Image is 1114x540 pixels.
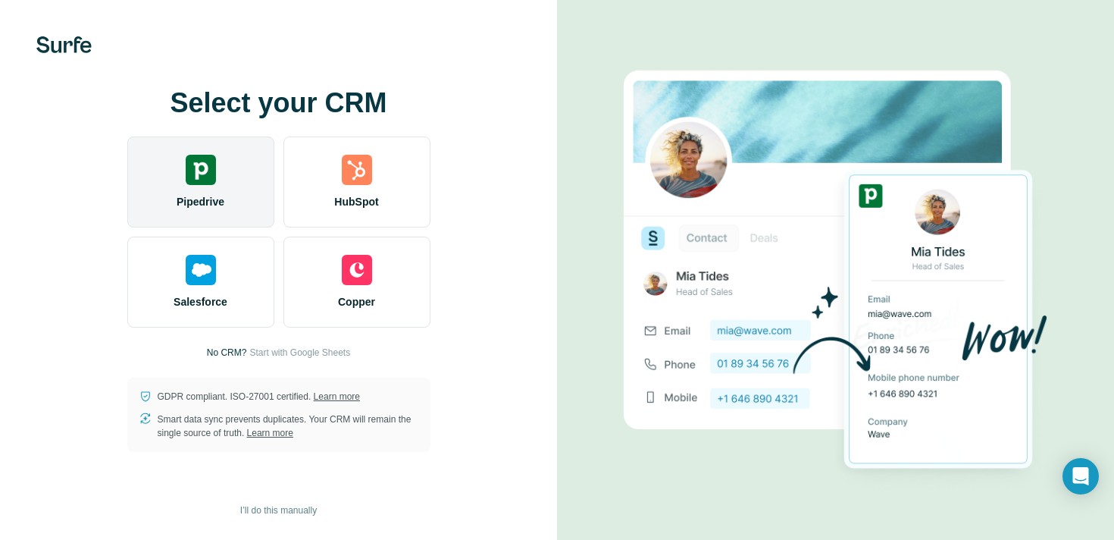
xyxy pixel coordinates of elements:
p: No CRM? [207,346,247,359]
img: copper's logo [342,255,372,285]
img: PIPEDRIVE image [624,45,1048,495]
span: I’ll do this manually [240,504,317,517]
p: Smart data sync prevents duplicates. Your CRM will remain the single source of truth. [158,413,418,440]
a: Learn more [314,391,360,402]
img: salesforce's logo [186,255,216,285]
span: Copper [338,294,375,309]
button: Start with Google Sheets [249,346,350,359]
div: Open Intercom Messenger [1062,458,1099,494]
span: Salesforce [174,294,227,309]
p: GDPR compliant. ISO-27001 certified. [158,390,360,403]
img: hubspot's logo [342,155,372,185]
span: HubSpot [334,194,378,209]
a: Learn more [247,428,293,438]
img: pipedrive's logo [186,155,216,185]
button: I’ll do this manually [230,499,327,522]
span: Pipedrive [177,194,224,209]
h1: Select your CRM [127,88,430,118]
img: Surfe's logo [36,36,92,53]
